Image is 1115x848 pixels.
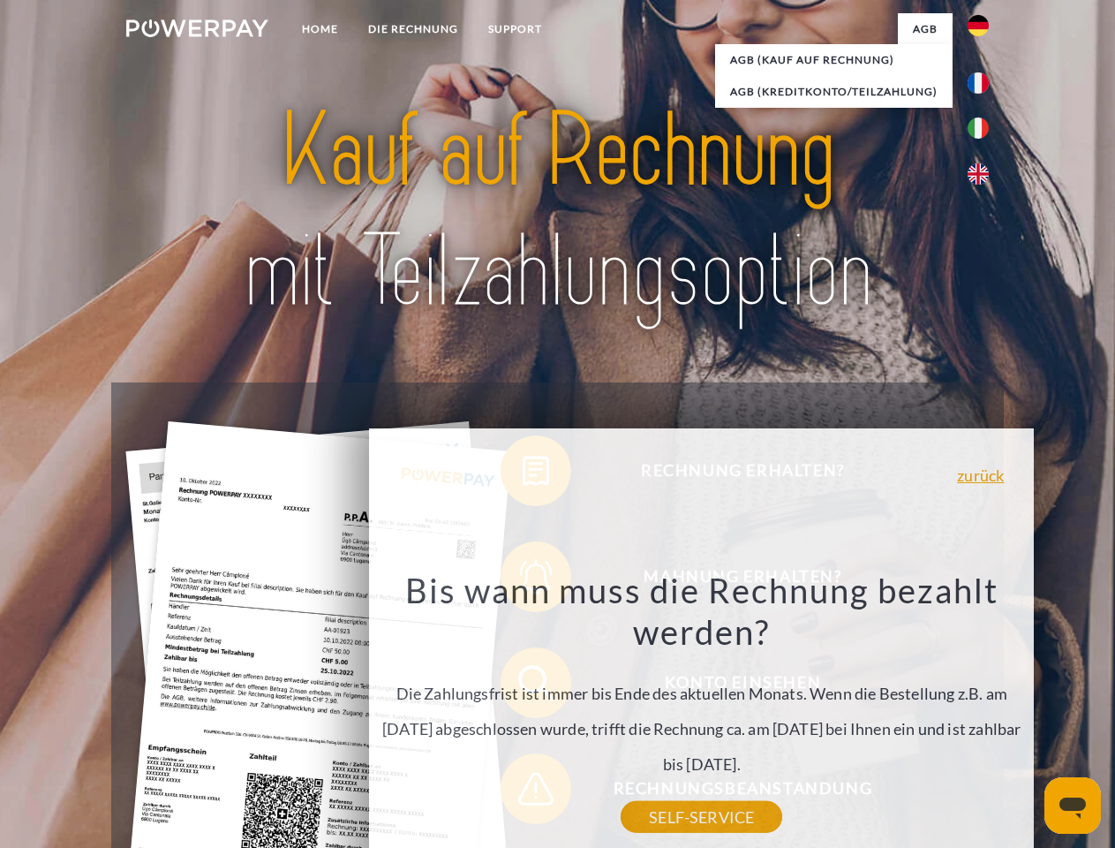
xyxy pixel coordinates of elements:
div: Die Zahlungsfrist ist immer bis Ende des aktuellen Monats. Wenn die Bestellung z.B. am [DATE] abg... [380,569,1024,817]
a: Home [287,13,353,45]
h3: Bis wann muss die Rechnung bezahlt werden? [380,569,1024,654]
img: title-powerpay_de.svg [169,85,946,338]
a: SELF-SERVICE [621,801,782,833]
a: AGB (Kauf auf Rechnung) [715,44,953,76]
img: logo-powerpay-white.svg [126,19,268,37]
iframe: Schaltfläche zum Öffnen des Messaging-Fensters [1044,777,1101,834]
a: agb [898,13,953,45]
a: zurück [957,467,1004,483]
img: de [968,15,989,36]
a: SUPPORT [473,13,557,45]
img: en [968,163,989,185]
img: it [968,117,989,139]
a: DIE RECHNUNG [353,13,473,45]
img: fr [968,72,989,94]
a: AGB (Kreditkonto/Teilzahlung) [715,76,953,108]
